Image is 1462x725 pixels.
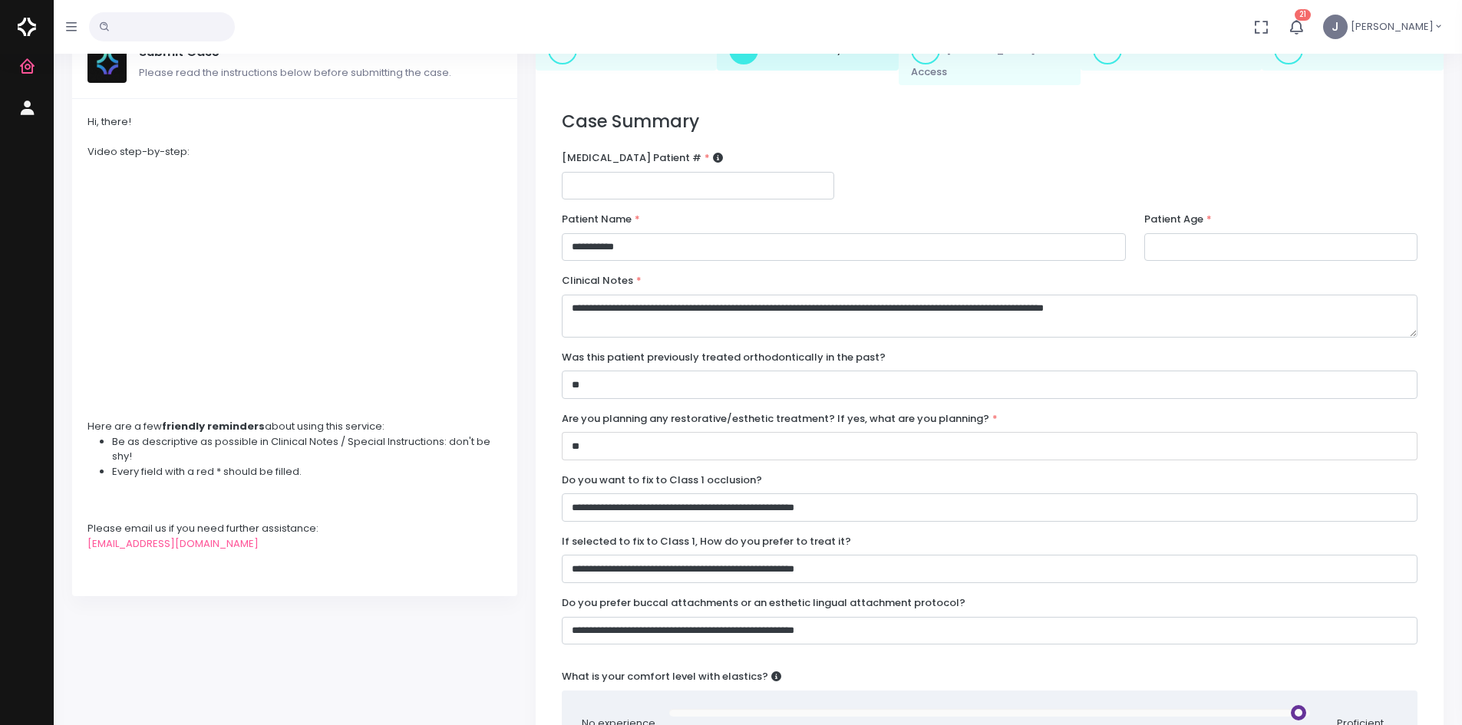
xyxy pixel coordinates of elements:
[562,150,723,166] label: [MEDICAL_DATA] Patient #
[18,11,36,43] img: Logo Horizontal
[87,114,502,130] div: Hi, there!
[899,29,1081,86] a: 3.[MEDICAL_DATA] Access
[139,44,502,60] h5: Submit Case
[562,111,1417,132] h3: Case Summary
[1323,15,1348,39] span: J
[87,419,502,434] div: Here are a few about using this service:
[562,669,781,684] label: What is your comfort level with elastics?
[562,411,998,427] label: Are you planning any restorative/esthetic treatment? If yes, what are you planning?
[162,419,265,433] strong: friendly reminders
[562,212,640,227] label: Patient Name
[87,521,502,536] div: Please email us if you need further assistance:
[562,595,965,611] label: Do you prefer buccal attachments or an esthetic lingual attachment protocol?
[112,464,502,479] li: Every field with a red * should be filled.
[562,473,762,488] label: Do you want to fix to Class 1 occlusion?
[87,536,259,551] a: [EMAIL_ADDRESS][DOMAIN_NAME]
[1351,19,1434,35] span: [PERSON_NAME]
[562,273,642,288] label: Clinical Notes
[1295,9,1311,21] span: 21
[562,534,851,549] label: If selected to fix to Class 1, How do you prefer to treat it?
[87,144,502,160] div: Video step-by-step:
[139,65,451,80] span: Please read the instructions below before submitting the case.
[112,434,502,464] li: Be as descriptive as possible in Clinical Notes / Special Instructions: don't be shy!
[562,350,886,365] label: Was this patient previously treated orthodontically in the past?
[1144,212,1212,227] label: Patient Age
